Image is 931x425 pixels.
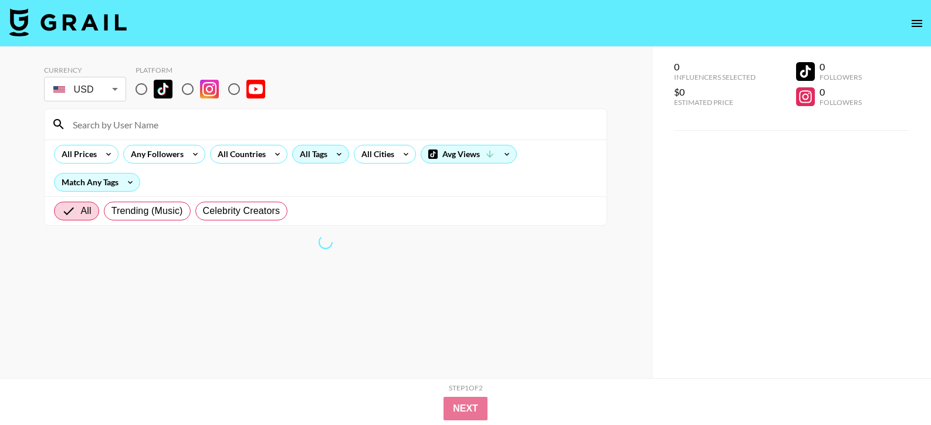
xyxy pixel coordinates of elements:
[674,61,756,73] div: 0
[820,61,862,73] div: 0
[66,115,600,134] input: Search by User Name
[211,145,268,163] div: All Countries
[111,204,183,218] span: Trending (Music)
[820,86,862,98] div: 0
[354,145,397,163] div: All Cities
[154,80,172,98] img: TikTok
[246,80,265,98] img: YouTube
[820,73,862,81] div: Followers
[9,8,127,36] img: Grail Talent
[674,86,756,98] div: $0
[80,204,91,218] span: All
[203,204,280,218] span: Celebrity Creators
[44,66,126,74] div: Currency
[449,383,483,392] div: Step 1 of 2
[674,98,756,107] div: Estimated Price
[905,12,929,35] button: open drawer
[872,366,917,411] iframe: Drift Widget Chat Controller
[421,145,516,163] div: Avg Views
[55,174,140,191] div: Match Any Tags
[55,145,99,163] div: All Prices
[293,145,330,163] div: All Tags
[319,235,333,249] span: Refreshing bookers, clients, countries, tags, cities, talent, talent...
[136,66,275,74] div: Platform
[820,98,862,107] div: Followers
[200,80,219,98] img: Instagram
[674,73,756,81] div: Influencers Selected
[444,397,487,420] button: Next
[124,145,186,163] div: Any Followers
[46,79,124,100] div: USD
